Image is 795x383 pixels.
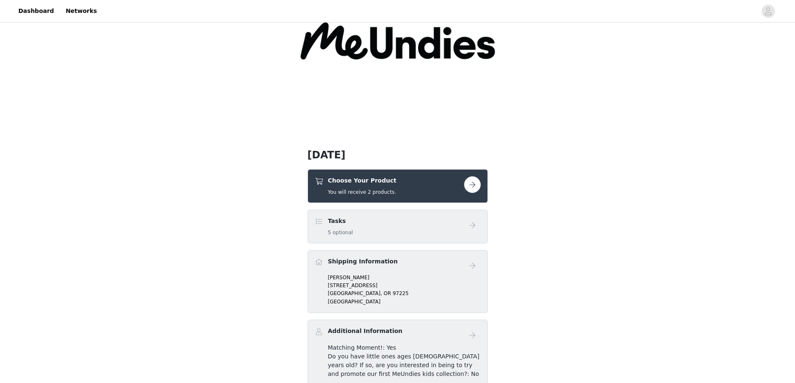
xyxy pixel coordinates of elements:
h4: Tasks [328,217,353,225]
span: Matching Moment!: Yes [328,344,396,351]
div: Tasks [308,210,488,243]
p: [GEOGRAPHIC_DATA] [328,298,481,305]
span: 97225 [393,290,409,296]
a: Networks [61,2,102,20]
h4: Shipping Information [328,257,398,266]
div: Choose Your Product [308,169,488,203]
p: [STREET_ADDRESS] [328,282,481,289]
h4: Additional Information [328,327,403,335]
h5: You will receive 2 products. [328,188,396,196]
div: Shipping Information [308,250,488,313]
span: OR [384,290,391,296]
p: [PERSON_NAME] [328,274,481,281]
h1: [DATE] [308,148,488,163]
h4: Choose Your Product [328,176,396,185]
a: Dashboard [13,2,59,20]
span: [GEOGRAPHIC_DATA], [328,290,382,296]
h5: 5 optional [328,229,353,236]
span: Do you have little ones ages [DEMOGRAPHIC_DATA] years old? If so, are you interested in being to ... [328,353,480,377]
div: avatar [764,5,772,18]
